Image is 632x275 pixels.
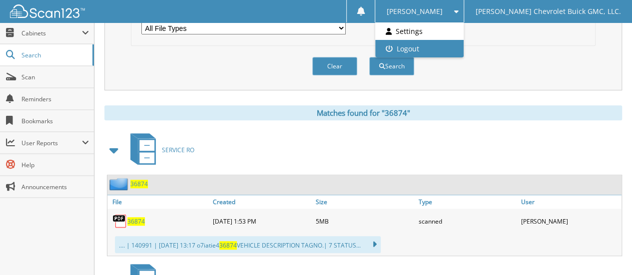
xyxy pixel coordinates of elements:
[387,8,443,14] span: [PERSON_NAME]
[519,195,622,209] a: User
[10,4,85,18] img: scan123-logo-white.svg
[369,57,414,75] button: Search
[107,195,210,209] a: File
[313,195,416,209] a: Size
[416,195,519,209] a: Type
[21,95,89,103] span: Reminders
[21,29,82,37] span: Cabinets
[416,211,519,231] div: scanned
[210,195,313,209] a: Created
[210,211,313,231] div: [DATE] 1:53 PM
[115,236,381,253] div: .... | 140991 | [DATE] 13:17 o7iatie4 VEHICLE DESCRIPTION TAGNO.| 7 STATUS...
[130,180,148,188] a: 36874
[375,22,463,40] a: Settings
[21,117,89,125] span: Bookmarks
[104,105,622,120] div: Matches found for "36874"
[582,227,632,275] iframe: Chat Widget
[112,214,127,229] img: PDF.png
[312,57,357,75] button: Clear
[21,139,82,147] span: User Reports
[127,217,145,226] a: 36874
[21,183,89,191] span: Announcements
[21,161,89,169] span: Help
[124,130,194,170] a: SERVICE RO
[21,51,87,59] span: Search
[313,211,416,231] div: 5MB
[21,73,89,81] span: Scan
[219,241,237,250] span: 36874
[475,8,621,14] span: [PERSON_NAME] Chevrolet Buick GMC, LLC.
[162,146,194,154] span: SERVICE RO
[375,40,463,57] a: Logout
[519,211,622,231] div: [PERSON_NAME]
[109,178,130,190] img: folder2.png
